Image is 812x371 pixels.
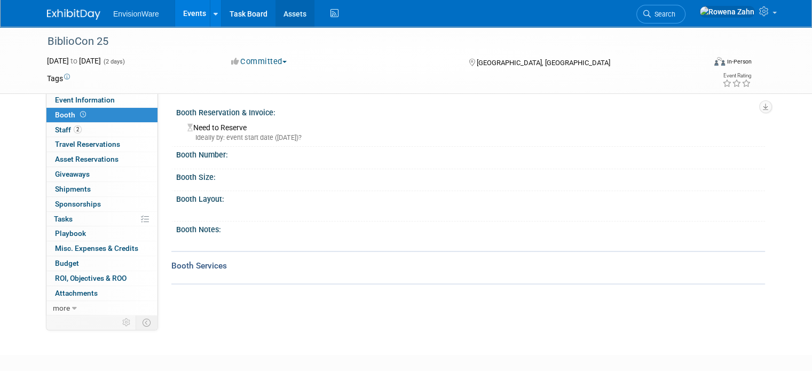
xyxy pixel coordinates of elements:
span: Playbook [55,229,86,238]
div: Booth Size: [176,169,765,183]
a: Asset Reservations [46,152,157,167]
span: Booth not reserved yet [78,110,88,119]
td: Tags [47,73,70,84]
span: EnvisionWare [113,10,159,18]
span: Attachments [55,289,98,297]
div: Event Format [648,56,752,72]
a: more [46,301,157,315]
a: Budget [46,256,157,271]
td: Toggle Event Tabs [136,315,158,329]
div: Booth Layout: [176,191,765,204]
span: Budget [55,259,79,267]
div: Booth Notes: [176,222,765,235]
div: BiblioCon 25 [44,32,692,51]
div: Ideally by: event start date ([DATE])? [187,133,757,143]
span: Event Information [55,96,115,104]
div: Event Rating [722,73,751,78]
span: [DATE] [DATE] [47,57,101,65]
span: Asset Reservations [55,155,119,163]
a: Playbook [46,226,157,241]
img: ExhibitDay [47,9,100,20]
div: Booth Number: [176,147,765,160]
div: In-Person [727,58,752,66]
td: Personalize Event Tab Strip [117,315,136,329]
a: Travel Reservations [46,137,157,152]
div: Need to Reserve [184,120,757,143]
img: Rowena Zahn [699,6,755,18]
span: Search [651,10,675,18]
a: Giveaways [46,167,157,181]
a: ROI, Objectives & ROO [46,271,157,286]
a: Sponsorships [46,197,157,211]
span: Giveaways [55,170,90,178]
span: [GEOGRAPHIC_DATA], [GEOGRAPHIC_DATA] [477,59,610,67]
a: Attachments [46,286,157,301]
div: Booth Services [171,260,765,272]
span: Shipments [55,185,91,193]
img: Format-Inperson.png [714,57,725,66]
span: Staff [55,125,82,134]
span: to [69,57,79,65]
a: Staff2 [46,123,157,137]
span: ROI, Objectives & ROO [55,274,127,282]
a: Search [636,5,685,23]
span: Tasks [54,215,73,223]
span: Booth [55,110,88,119]
a: Shipments [46,182,157,196]
a: Misc. Expenses & Credits [46,241,157,256]
span: Sponsorships [55,200,101,208]
div: Booth Reservation & Invoice: [176,105,765,118]
a: Booth [46,108,157,122]
a: Event Information [46,93,157,107]
span: (2 days) [103,58,125,65]
span: more [53,304,70,312]
span: 2 [74,125,82,133]
button: Committed [227,56,291,67]
span: Misc. Expenses & Credits [55,244,138,252]
span: Travel Reservations [55,140,120,148]
a: Tasks [46,212,157,226]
